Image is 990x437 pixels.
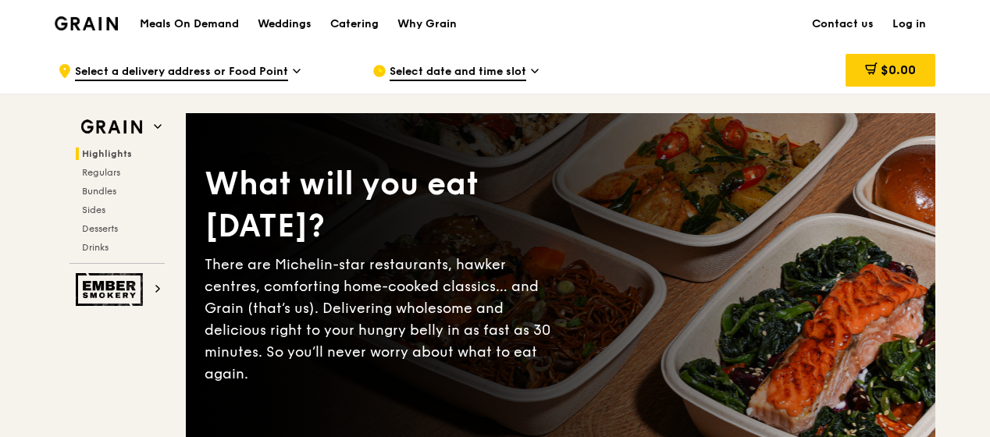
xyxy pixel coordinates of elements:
img: Grain web logo [76,113,148,141]
span: $0.00 [881,62,916,77]
a: Log in [883,1,935,48]
span: Regulars [82,167,120,178]
span: Bundles [82,186,116,197]
a: Why Grain [388,1,466,48]
span: Select a delivery address or Food Point [75,64,288,81]
img: Ember Smokery web logo [76,273,148,306]
a: Contact us [803,1,883,48]
a: Weddings [248,1,321,48]
span: Select date and time slot [390,64,526,81]
div: There are Michelin-star restaurants, hawker centres, comforting home-cooked classics… and Grain (... [205,254,561,385]
div: Weddings [258,1,312,48]
span: Sides [82,204,105,215]
span: Drinks [82,242,109,253]
div: Why Grain [397,1,457,48]
span: Highlights [82,148,132,159]
span: Desserts [82,223,118,234]
div: What will you eat [DATE]? [205,163,561,247]
div: Catering [330,1,379,48]
a: Catering [321,1,388,48]
h1: Meals On Demand [140,16,239,32]
img: Grain [55,16,118,30]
